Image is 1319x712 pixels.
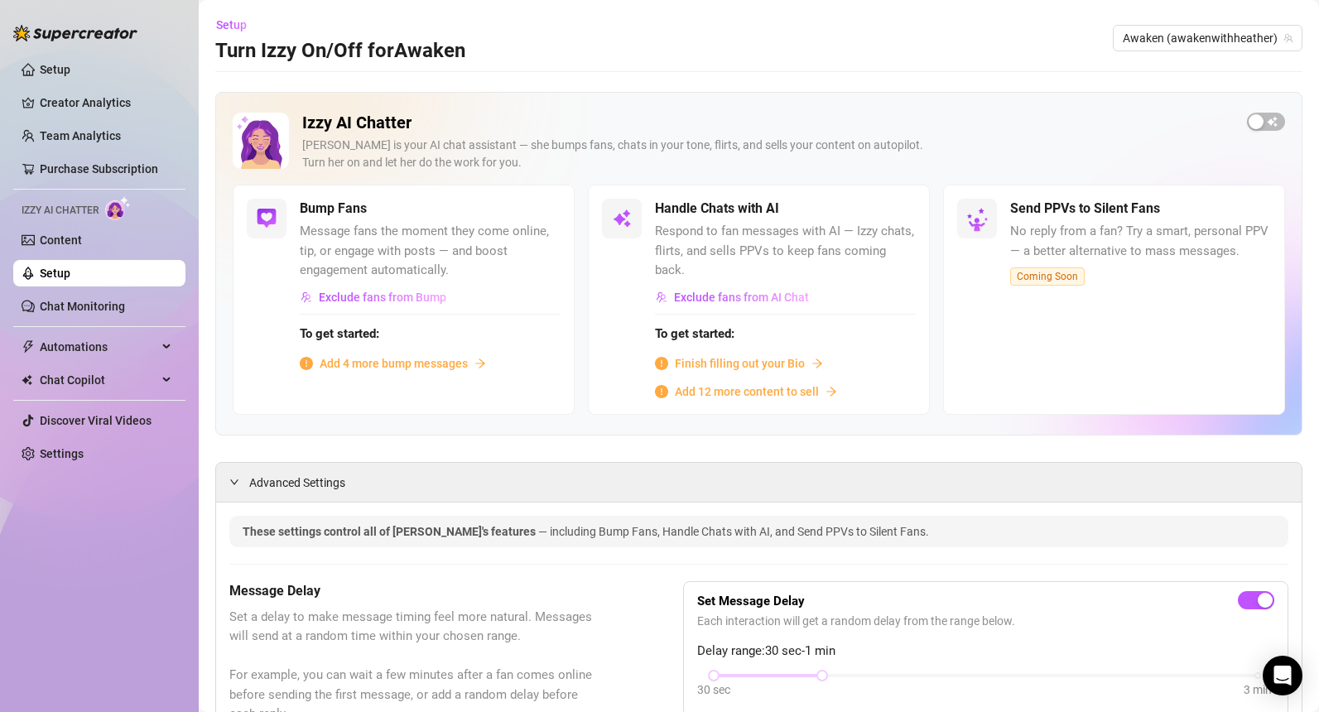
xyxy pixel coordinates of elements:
img: svg%3e [656,291,667,303]
h3: Turn Izzy On/Off for Awaken [215,38,465,65]
div: [PERSON_NAME] is your AI chat assistant — she bumps fans, chats in your tone, flirts, and sells y... [302,137,1234,171]
div: expanded [229,473,249,491]
a: Team Analytics [40,129,121,142]
strong: To get started: [300,326,379,341]
span: — including Bump Fans, Handle Chats with AI, and Send PPVs to Silent Fans. [538,525,929,538]
img: svg%3e [301,291,312,303]
span: Izzy AI Chatter [22,203,99,219]
h2: Izzy AI Chatter [302,113,1234,133]
a: Content [40,233,82,247]
span: Add 4 more bump messages [320,354,468,373]
span: info-circle [655,385,668,398]
img: svg%3e [257,209,277,229]
button: Exclude fans from AI Chat [655,284,810,310]
span: No reply from a fan? Try a smart, personal PPV — a better alternative to mass messages. [1010,222,1271,261]
span: Respond to fan messages with AI — Izzy chats, flirts, and sells PPVs to keep fans coming back. [655,222,916,281]
a: Chat Monitoring [40,300,125,313]
span: Message fans the moment they come online, tip, or engage with posts — and boost engagement automa... [300,222,561,281]
span: Setup [216,18,247,31]
a: Creator Analytics [40,89,172,116]
span: Delay range: 30 sec - 1 min [697,642,1274,661]
h5: Handle Chats with AI [655,199,779,219]
img: AI Chatter [105,196,131,220]
span: Add 12 more content to sell [675,382,819,401]
span: team [1283,33,1293,43]
span: arrow-right [826,386,837,397]
h5: Message Delay [229,581,600,601]
a: Purchase Subscription [40,162,158,176]
span: Chat Copilot [40,367,157,393]
div: 3 min [1244,681,1272,699]
span: expanded [229,477,239,487]
span: thunderbolt [22,340,35,354]
img: svg%3e [612,209,632,229]
span: Finish filling out your Bio [675,354,805,373]
img: logo-BBDzfeDw.svg [13,25,137,41]
img: Izzy AI Chatter [233,113,289,169]
a: Discover Viral Videos [40,414,152,427]
img: Chat Copilot [22,374,32,386]
a: Setup [40,63,70,76]
span: Automations [40,334,157,360]
span: info-circle [300,357,313,370]
img: silent-fans-ppv-o-N6Mmdf.svg [966,208,993,234]
strong: Set Message Delay [697,594,805,609]
div: 30 sec [697,681,730,699]
span: Awaken (awakenwithheather) [1123,26,1293,51]
a: Settings [40,447,84,460]
strong: To get started: [655,326,734,341]
span: arrow-right [811,358,823,369]
span: Exclude fans from AI Chat [674,291,809,304]
h5: Send PPVs to Silent Fans [1010,199,1160,219]
span: Exclude fans from Bump [319,291,446,304]
button: Exclude fans from Bump [300,284,447,310]
span: Advanced Settings [249,474,345,492]
div: Open Intercom Messenger [1263,656,1302,695]
span: Coming Soon [1010,267,1085,286]
span: These settings control all of [PERSON_NAME]'s features [243,525,538,538]
span: Each interaction will get a random delay from the range below. [697,612,1274,630]
h5: Bump Fans [300,199,367,219]
span: info-circle [655,357,668,370]
span: arrow-right [474,358,486,369]
a: Setup [40,267,70,280]
button: Setup [215,12,260,38]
